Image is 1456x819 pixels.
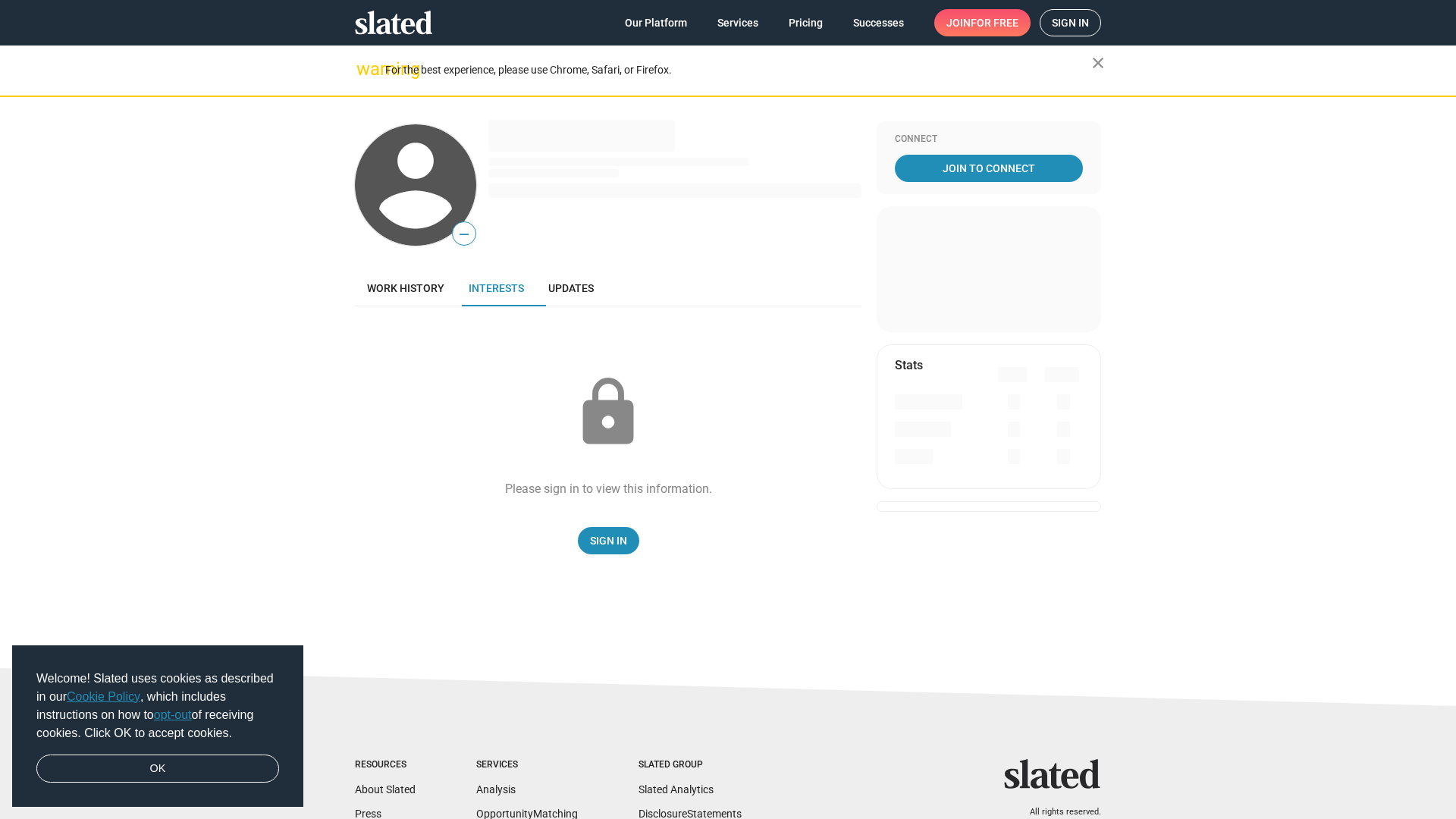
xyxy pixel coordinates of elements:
a: Cookie Policy [67,690,140,703]
span: Services [717,9,758,36]
span: Join To Connect [898,155,1080,182]
span: Join [946,9,1018,36]
mat-icon: lock [570,375,646,450]
a: Join To Connect [895,155,1083,182]
span: Updates [548,282,594,294]
mat-icon: close [1089,54,1107,72]
a: Analysis [476,783,516,795]
a: Joinfor free [934,9,1031,36]
a: Interests [457,270,536,306]
mat-icon: warning [356,60,375,78]
a: Slated Analytics [639,783,714,795]
span: Successes [853,9,904,36]
span: Pricing [789,9,823,36]
span: Work history [367,282,444,294]
div: Connect [895,133,1083,146]
span: for free [971,9,1018,36]
a: About Slated [355,783,416,795]
a: Sign in [1040,9,1101,36]
a: opt-out [154,708,192,721]
div: Slated Group [639,759,742,771]
span: Welcome! Slated uses cookies as described in our , which includes instructions on how to of recei... [36,670,279,742]
a: Services [705,9,770,36]
span: Sign in [1052,10,1089,36]
div: cookieconsent [12,645,303,808]
div: For the best experience, please use Chrome, Safari, or Firefox. [385,60,1092,80]
span: Our Platform [625,9,687,36]
a: Pricing [777,9,835,36]
span: — [453,224,475,244]
a: Sign In [578,527,639,554]
mat-card-title: Stats [895,357,923,373]
div: Please sign in to view this information. [505,481,712,497]
div: Services [476,759,578,771]
a: dismiss cookie message [36,755,279,783]
a: Successes [841,9,916,36]
span: Sign In [590,527,627,554]
a: Updates [536,270,606,306]
div: Resources [355,759,416,771]
a: Work history [355,270,457,306]
span: Interests [469,282,524,294]
a: Our Platform [613,9,699,36]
